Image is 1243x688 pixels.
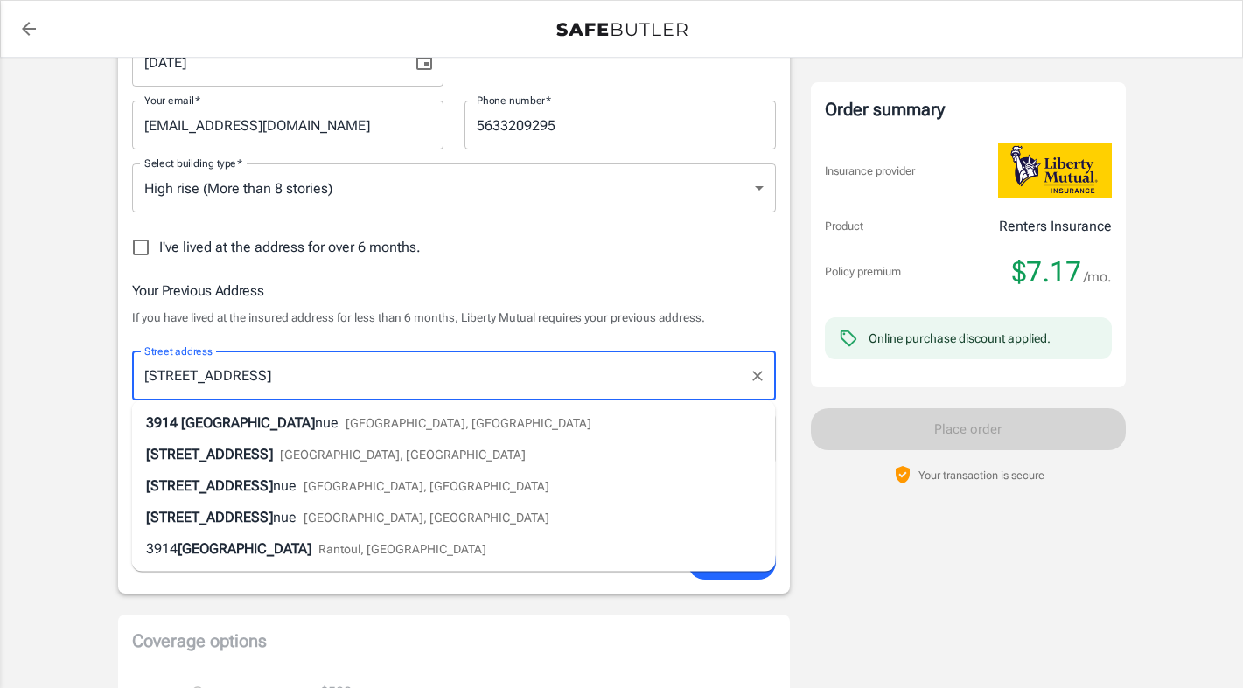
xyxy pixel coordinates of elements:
[869,330,1051,347] div: Online purchase discount applied.
[825,96,1112,122] div: Order summary
[132,38,400,87] input: MM/DD/YYYY
[146,540,178,557] span: 3914
[146,477,273,494] span: [STREET_ADDRESS]
[1084,265,1112,289] span: /mo.
[315,414,339,431] span: nue
[181,414,315,431] span: [GEOGRAPHIC_DATA]
[304,479,549,493] span: [GEOGRAPHIC_DATA], [GEOGRAPHIC_DATA]
[159,237,421,258] span: I've lived at the address for over 6 months.
[132,163,776,212] div: High rise (More than 8 stories)
[825,218,863,235] p: Product
[407,45,442,80] button: Choose date, selected date is Sep 15, 2025
[825,163,915,180] p: Insurance provider
[146,509,273,525] span: [STREET_ADDRESS]
[273,477,297,494] span: nue
[556,23,688,37] img: Back to quotes
[132,309,776,326] p: If you have lived at the insured address for less than 6 months, Liberty Mutual requires your pre...
[318,542,486,556] span: Rantoul, [GEOGRAPHIC_DATA]
[825,263,901,281] p: Policy premium
[477,93,551,108] label: Phone number
[132,101,443,149] input: Enter email
[346,416,591,430] span: [GEOGRAPHIC_DATA], [GEOGRAPHIC_DATA]
[998,143,1112,198] img: Liberty Mutual
[745,364,770,388] button: Clear
[1012,254,1081,289] span: $7.17
[144,156,242,170] label: Select building type
[144,93,200,108] label: Your email
[304,511,549,525] span: [GEOGRAPHIC_DATA], [GEOGRAPHIC_DATA]
[178,540,311,557] span: [GEOGRAPHIC_DATA]
[146,446,273,462] span: [STREET_ADDRESS]
[144,344,213,358] label: Street address
[280,448,526,462] span: [GEOGRAPHIC_DATA], [GEOGRAPHIC_DATA]
[11,11,46,46] a: back to quotes
[132,280,776,302] h6: Your Previous Address
[273,509,297,525] span: nue
[918,467,1044,483] p: Your transaction is secure
[999,216,1112,237] p: Renters Insurance
[146,414,178,431] span: 3914
[464,101,776,149] input: Enter number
